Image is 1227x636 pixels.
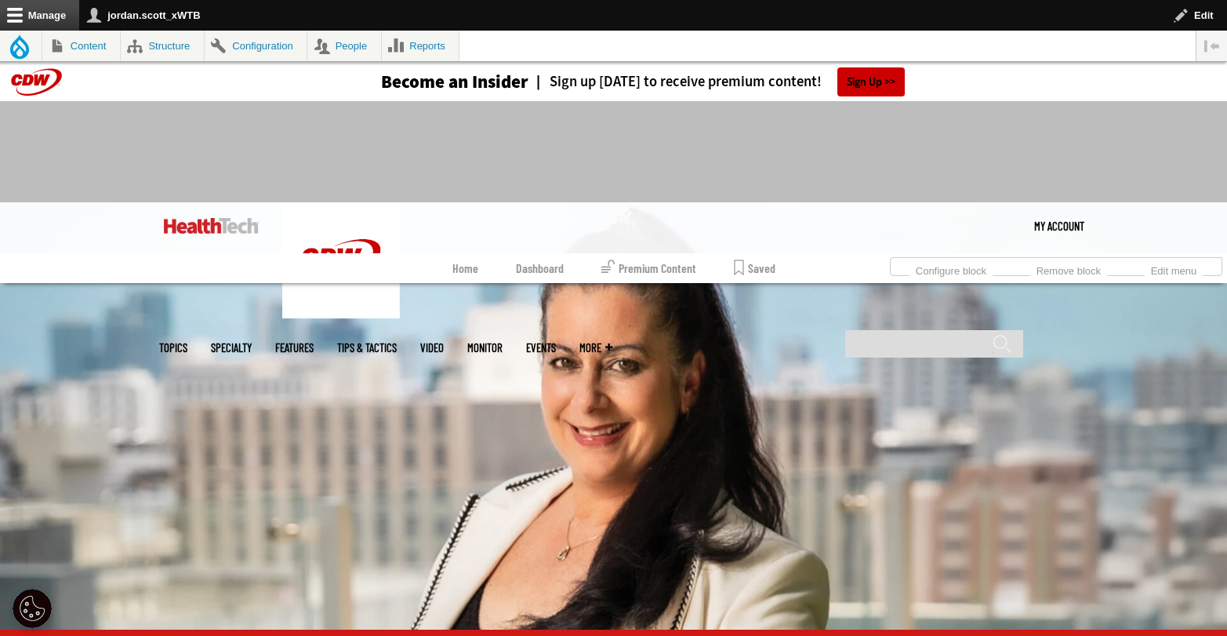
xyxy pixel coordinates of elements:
[601,253,696,283] a: Premium Content
[1196,31,1227,61] button: Vertical orientation
[275,342,314,354] a: Features
[13,589,52,628] div: Cookie Settings
[159,342,187,354] span: Topics
[337,342,397,354] a: Tips & Tactics
[734,253,775,283] a: Saved
[164,218,259,234] img: Home
[528,75,822,89] a: Sign up [DATE] to receive premium content!
[282,202,400,318] img: Home
[381,73,528,91] h3: Become an Insider
[282,306,400,322] a: CDW
[467,342,503,354] a: MonITor
[1030,260,1107,278] a: Remove block
[452,253,478,283] a: Home
[329,117,899,187] iframe: advertisement
[1034,202,1084,249] a: My Account
[579,342,612,354] span: More
[1145,260,1203,278] a: Edit menu
[837,67,905,96] a: Sign Up
[121,31,204,61] a: Structure
[42,31,120,61] a: Content
[322,73,528,91] a: Become an Insider
[526,342,556,354] a: Events
[382,31,459,61] a: Reports
[516,253,564,283] a: Dashboard
[307,31,381,61] a: People
[205,31,307,61] a: Configuration
[420,342,444,354] a: Video
[13,589,52,628] button: Open Preferences
[909,260,993,278] a: Configure block
[1034,202,1084,249] div: User menu
[211,342,252,354] span: Specialty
